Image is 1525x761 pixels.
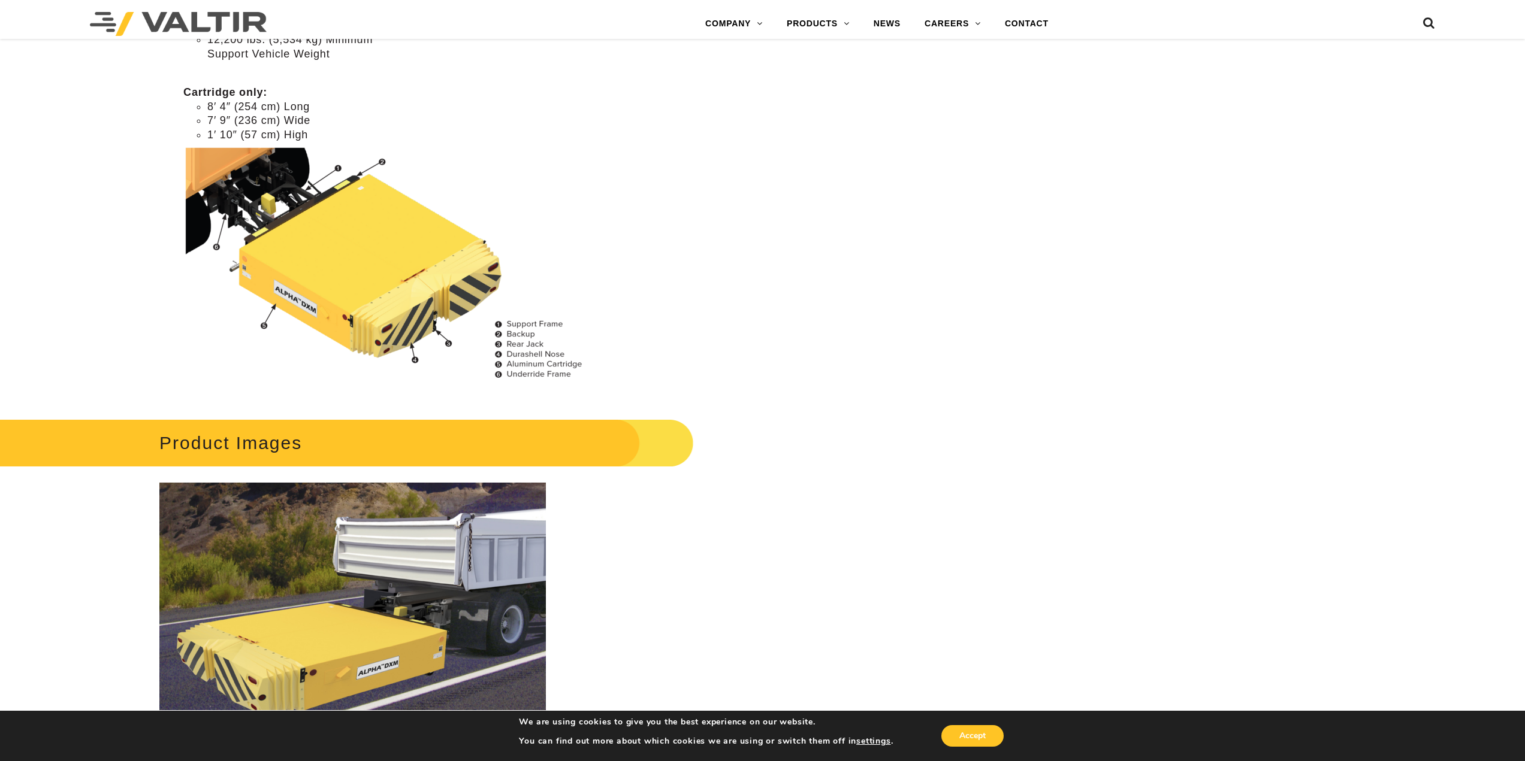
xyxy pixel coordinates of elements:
[913,12,993,36] a: CAREERS
[207,128,985,142] li: 1′ 10″ (57 cm) High
[993,12,1061,36] a: CONTACT
[775,12,862,36] a: PRODUCTS
[856,736,890,747] button: settings
[862,12,913,36] a: NEWS
[519,717,893,727] p: We are using cookies to give you the best experience on our website.
[183,86,267,98] strong: Cartridge only:
[90,12,267,36] img: Valtir
[207,100,985,114] li: 8′ 4″ (254 cm) Long
[693,12,775,36] a: COMPANY
[941,725,1004,747] button: Accept
[207,33,985,61] li: 12,200 lbs. (5,534 kg) Minimum Support Vehicle Weight
[207,114,985,128] li: 7′ 9″ (236 cm) Wide
[519,736,893,747] p: You can find out more about which cookies we are using or switch them off in .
